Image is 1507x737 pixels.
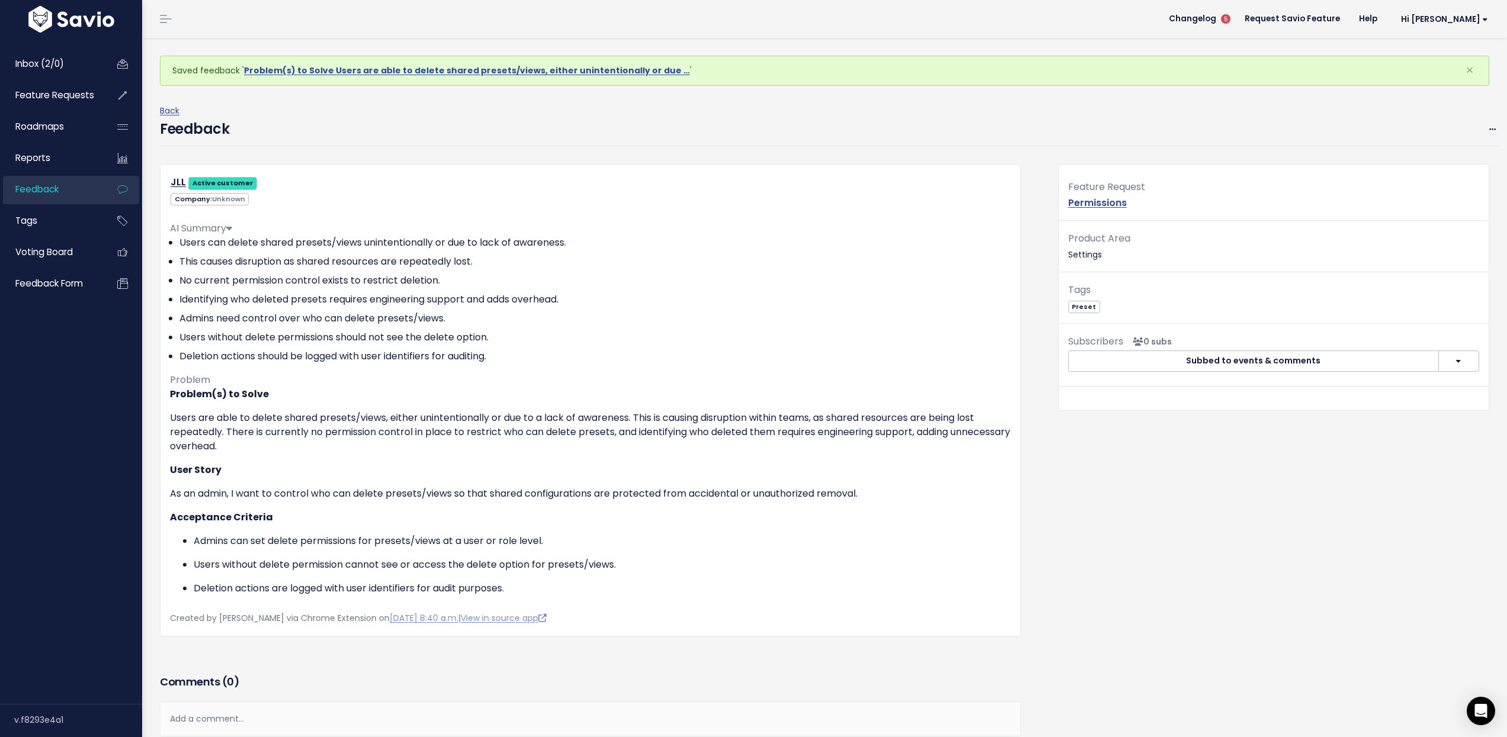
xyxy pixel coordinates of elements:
[160,105,179,117] a: Back
[1068,180,1145,194] span: Feature Request
[390,612,458,624] a: [DATE] 8:40 a.m.
[1454,56,1486,85] button: Close
[170,487,1011,501] p: As an admin, I want to control who can delete presets/views so that shared configurations are pro...
[160,118,229,140] h4: Feedback
[1068,231,1130,245] span: Product Area
[212,194,245,204] span: Unknown
[14,704,142,735] div: v.f8293e4a1
[179,311,1011,326] li: Admins need control over who can delete presets/views.
[160,56,1489,86] div: Saved feedback ' '
[15,246,73,258] span: Voting Board
[170,373,210,387] span: Problem
[15,120,64,133] span: Roadmaps
[170,221,232,235] span: AI Summary
[3,82,98,109] a: Feature Requests
[3,50,98,78] a: Inbox (2/0)
[171,193,249,205] span: Company:
[1068,350,1439,372] button: Subbed to events & comments
[461,612,547,624] a: View in source app
[179,255,1011,269] li: This causes disruption as shared resources are repeatedly lost.
[1221,14,1230,24] span: 5
[179,349,1011,363] li: Deletion actions should be logged with user identifiers for auditing.
[194,534,1011,548] p: Admins can set delete permissions for presets/views at a user or role level.
[1068,230,1479,262] p: Settings
[192,178,253,188] strong: Active customer
[1128,336,1172,347] span: <p><strong>Subscribers</strong><br><br> No subscribers yet<br> </p>
[1068,334,1123,348] span: Subscribers
[1349,10,1387,28] a: Help
[3,176,98,203] a: Feedback
[160,701,1021,736] div: Add a comment...
[3,144,98,172] a: Reports
[1235,10,1349,28] a: Request Savio Feature
[244,65,690,76] a: Problem(s) to Solve Users are able to delete shared presets/views, either unintentionally or due …
[170,411,1011,453] p: Users are able to delete shared presets/views, either unintentionally or due to a lack of awarene...
[179,236,1011,250] li: Users can delete shared presets/views unintentionally or due to lack of awareness.
[1068,196,1127,210] a: Permissions
[170,612,547,624] span: Created by [PERSON_NAME] via Chrome Extension on |
[3,113,98,140] a: Roadmaps
[227,674,234,689] span: 0
[160,674,1021,690] h3: Comments ( )
[15,57,64,70] span: Inbox (2/0)
[3,239,98,266] a: Voting Board
[1068,283,1091,297] span: Tags
[179,330,1011,345] li: Users without delete permissions should not see the delete option.
[3,207,98,234] a: Tags
[179,273,1011,288] li: No current permission control exists to restrict deletion.
[179,292,1011,307] li: Identifying who deleted presets requires engineering support and adds overhead.
[1387,10,1498,28] a: Hi [PERSON_NAME]
[1169,15,1216,23] span: Changelog
[15,214,37,227] span: Tags
[3,270,98,297] a: Feedback form
[15,277,83,289] span: Feedback form
[170,463,221,477] strong: User Story
[170,387,269,401] strong: Problem(s) to Solve
[1068,301,1100,313] span: Preset
[1068,300,1100,312] a: Preset
[1467,697,1495,725] div: Open Intercom Messenger
[170,510,273,524] strong: Acceptance Criteria
[25,6,117,33] img: logo-white.9d6f32f41409.svg
[15,183,59,195] span: Feedback
[15,89,94,101] span: Feature Requests
[194,558,1011,572] p: Users without delete permission cannot see or access the delete option for presets/views.
[194,581,1011,596] p: Deletion actions are logged with user identifiers for audit purposes.
[1466,60,1474,80] span: ×
[1401,15,1488,24] span: Hi [PERSON_NAME]
[171,175,186,189] a: JLL
[15,152,50,164] span: Reports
